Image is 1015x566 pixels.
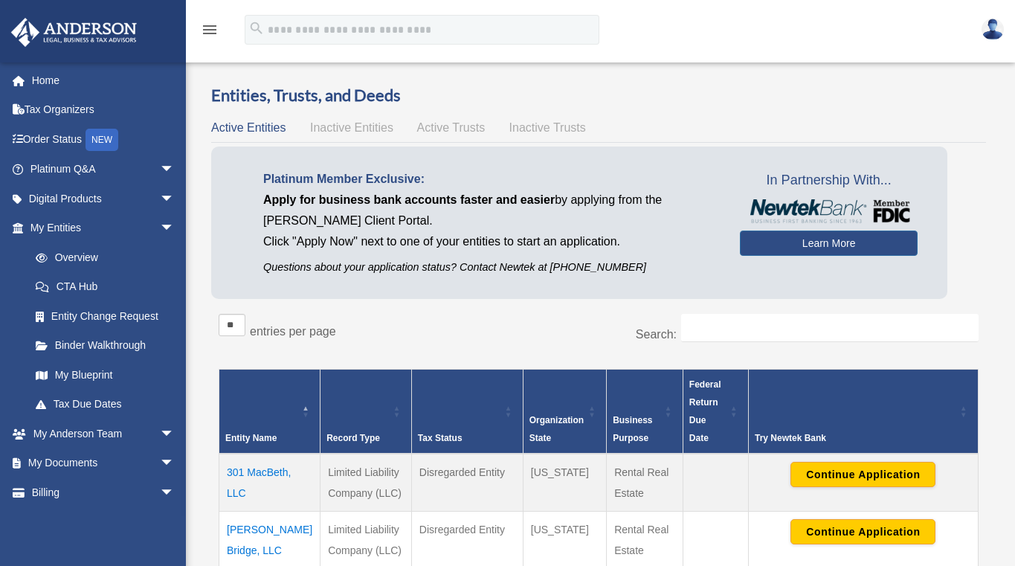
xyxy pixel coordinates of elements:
th: Entity Name: Activate to invert sorting [219,369,320,454]
a: Digital Productsarrow_drop_down [10,184,197,213]
span: Federal Return Due Date [689,379,721,443]
span: arrow_drop_down [160,155,190,185]
p: Platinum Member Exclusive: [263,169,718,190]
a: Billingarrow_drop_down [10,477,197,507]
span: arrow_drop_down [160,477,190,508]
img: NewtekBankLogoSM.png [747,199,910,223]
th: Federal Return Due Date: Activate to sort [683,369,748,454]
i: menu [201,21,219,39]
h3: Entities, Trusts, and Deeds [211,84,986,107]
span: arrow_drop_down [160,448,190,479]
span: Business Purpose [613,415,652,443]
a: Tax Organizers [10,95,197,125]
p: Questions about your application status? Contact Newtek at [PHONE_NUMBER] [263,258,718,277]
button: Continue Application [790,462,935,487]
span: arrow_drop_down [160,419,190,449]
span: Active Trusts [417,121,486,134]
a: My Anderson Teamarrow_drop_down [10,419,197,448]
label: Search: [636,328,677,341]
i: search [248,20,265,36]
span: Tax Status [418,433,463,443]
a: Tax Due Dates [21,390,190,419]
a: Home [10,65,197,95]
a: My Entitiesarrow_drop_down [10,213,190,243]
th: Tax Status: Activate to sort [411,369,523,454]
a: Platinum Q&Aarrow_drop_down [10,155,197,184]
td: [US_STATE] [523,454,606,512]
th: Try Newtek Bank : Activate to sort [748,369,978,454]
span: Record Type [326,433,380,443]
button: Continue Application [790,519,935,544]
span: Entity Name [225,433,277,443]
a: Order StatusNEW [10,124,197,155]
a: Entity Change Request [21,301,190,331]
th: Record Type: Activate to sort [320,369,412,454]
img: User Pic [982,19,1004,40]
a: My Documentsarrow_drop_down [10,448,197,478]
span: arrow_drop_down [160,184,190,214]
span: Active Entities [211,121,286,134]
a: Overview [21,242,182,272]
a: Learn More [740,231,918,256]
div: NEW [86,129,118,151]
td: 301 MacBeth, LLC [219,454,320,512]
div: Try Newtek Bank [755,429,956,447]
a: My Blueprint [21,360,190,390]
th: Business Purpose: Activate to sort [607,369,683,454]
th: Organization State: Activate to sort [523,369,606,454]
span: Inactive Trusts [509,121,586,134]
td: Limited Liability Company (LLC) [320,454,412,512]
span: In Partnership With... [740,169,918,193]
p: Click "Apply Now" next to one of your entities to start an application. [263,231,718,252]
a: CTA Hub [21,272,190,302]
a: Binder Walkthrough [21,331,190,361]
span: Apply for business bank accounts faster and easier [263,193,555,206]
td: Rental Real Estate [607,454,683,512]
span: arrow_drop_down [160,213,190,244]
td: Disregarded Entity [411,454,523,512]
a: Video Training [10,507,197,537]
span: Inactive Entities [310,121,393,134]
p: by applying from the [PERSON_NAME] Client Portal. [263,190,718,231]
a: menu [201,26,219,39]
label: entries per page [250,325,336,338]
img: Anderson Advisors Platinum Portal [7,18,141,47]
span: Organization State [529,415,584,443]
